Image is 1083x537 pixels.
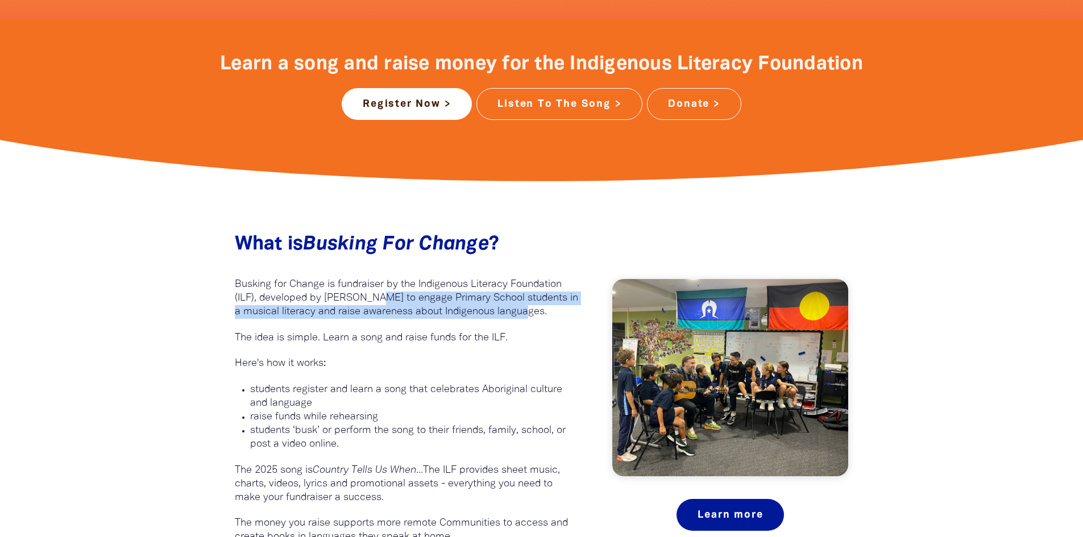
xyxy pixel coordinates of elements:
[677,499,784,531] a: Learn more
[235,236,500,253] span: What is ?
[250,424,579,451] p: students ‘busk’ or perform the song to their friends, family, school, or post a video online.
[250,410,579,424] p: raise funds while rehearsing
[476,88,642,120] a: Listen To The Song >
[235,357,579,371] p: Here's how it works:
[250,383,579,410] p: students register and learn a song that celebrates Aboriginal culture and language
[235,331,579,345] p: The idea is simple. Learn a song and raise funds for the ILF.
[303,236,489,253] em: Busking For Change
[220,56,863,73] span: Learn a song and raise money for the Indigenous Literacy Foundation
[647,88,741,120] a: Donate >
[313,465,423,475] em: Country Tells Us When...
[235,464,579,505] p: The 2025 song is The ILF provides sheet music, charts, videos, lyrics and promotional assets - ev...
[342,88,472,120] a: Register Now >
[235,278,579,319] p: Busking for Change is fundraiser by the Indigenous Literacy Foundation (ILF), developed by [PERSO...
[612,279,848,476] img: Josh Pyke with a Busking For Change Class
